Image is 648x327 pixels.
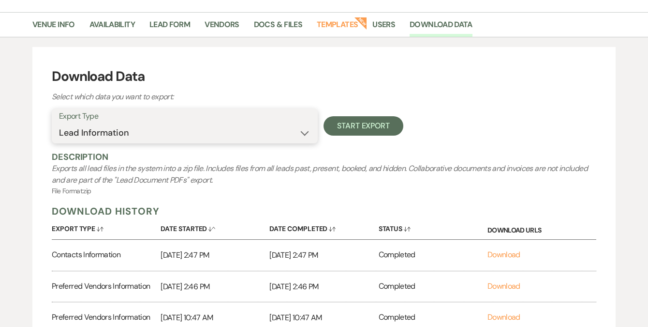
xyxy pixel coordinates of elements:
[410,18,472,37] a: Download Data
[254,18,302,37] a: Docs & Files
[379,218,487,236] button: Status
[161,218,269,236] button: Date Started
[354,16,368,30] strong: New
[52,66,596,87] h3: Download Data
[269,311,378,324] p: [DATE] 10:47 AM
[487,281,520,291] a: Download
[161,311,269,324] p: [DATE] 10:47 AM
[372,18,395,37] a: Users
[487,249,520,260] a: Download
[379,271,487,302] div: Completed
[379,240,487,271] div: Completed
[205,18,239,37] a: Vendors
[324,116,403,136] button: Start Export
[52,271,161,302] div: Preferred Vendors Information
[317,18,358,37] a: Templates
[52,240,161,271] div: Contacts Information
[149,18,190,37] a: Lead Form
[269,249,378,262] p: [DATE] 2:47 PM
[269,218,378,236] button: Date Completed
[269,280,378,293] p: [DATE] 2:46 PM
[52,163,596,186] div: Exports all lead files in the system into a zip file. Includes files from all leads past, present...
[161,249,269,262] p: [DATE] 2:47 PM
[52,218,161,236] button: Export Type
[52,151,596,163] h5: Description
[52,186,596,196] p: File Format: zip
[161,280,269,293] p: [DATE] 2:46 PM
[52,91,390,103] p: Select which data you want to export:
[487,218,596,239] div: Download URLs
[52,205,596,218] h5: Download History
[89,18,135,37] a: Availability
[32,18,75,37] a: Venue Info
[487,312,520,322] a: Download
[59,109,310,124] label: Export Type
